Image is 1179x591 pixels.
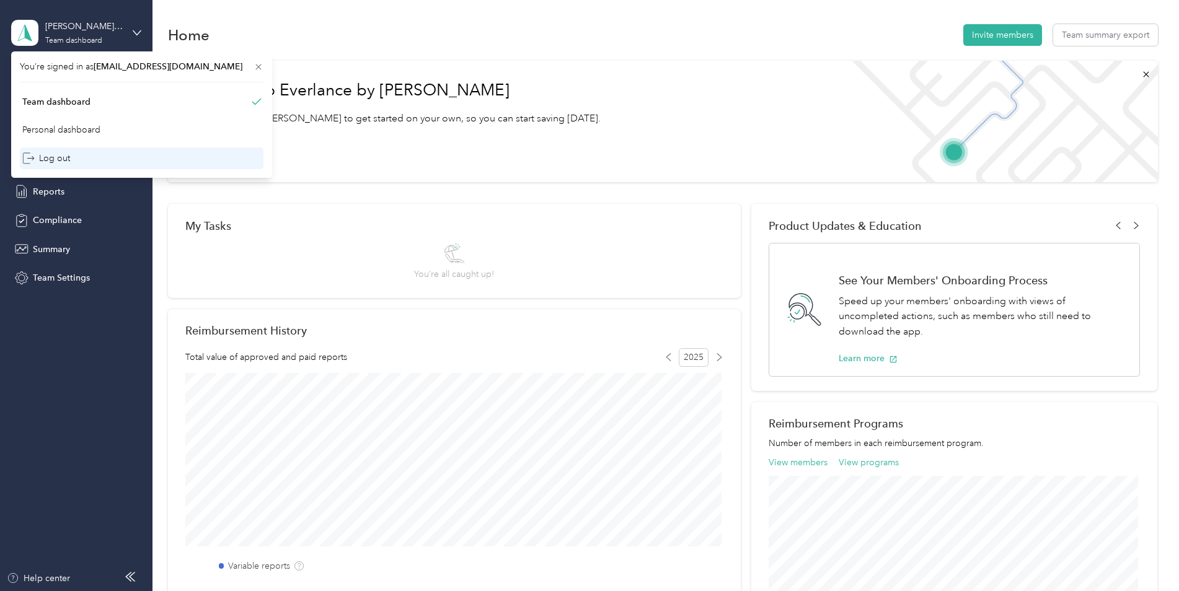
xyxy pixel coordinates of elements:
button: Learn more [839,352,898,365]
button: View members [769,456,828,469]
p: Speed up your members' onboarding with views of uncompleted actions, such as members who still ne... [839,294,1126,339]
button: View programs [839,456,899,469]
div: Personal dashboard [22,123,100,136]
span: You’re signed in as [20,60,263,73]
div: Team dashboard [45,37,102,45]
img: Welcome to everlance [839,61,1157,182]
button: Team summary export [1053,24,1158,46]
span: Team Settings [33,271,90,284]
span: Product Updates & Education [769,219,922,232]
div: [PERSON_NAME] Team [45,20,123,33]
span: Summary [33,243,70,256]
label: Variable reports [228,559,290,572]
button: Help center [7,572,70,585]
button: Invite members [963,24,1042,46]
span: You’re all caught up! [414,268,494,281]
div: My Tasks [185,219,723,232]
h2: Reimbursement History [185,324,307,337]
span: Reports [33,185,64,198]
span: [EMAIL_ADDRESS][DOMAIN_NAME] [94,61,242,72]
span: Total value of approved and paid reports [185,351,347,364]
p: Number of members in each reimbursement program. [769,437,1140,450]
div: Team dashboard [22,95,91,108]
h1: Welcome to Everlance by [PERSON_NAME] [185,81,601,100]
span: Compliance [33,214,82,227]
h1: Home [168,28,210,42]
h1: See Your Members' Onboarding Process [839,274,1126,287]
iframe: Everlance-gr Chat Button Frame [1110,522,1179,591]
h2: Reimbursement Programs [769,417,1140,430]
p: Read our step-by-[PERSON_NAME] to get started on your own, so you can start saving [DATE]. [185,111,601,126]
span: 2025 [679,348,709,367]
div: Log out [22,152,70,165]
